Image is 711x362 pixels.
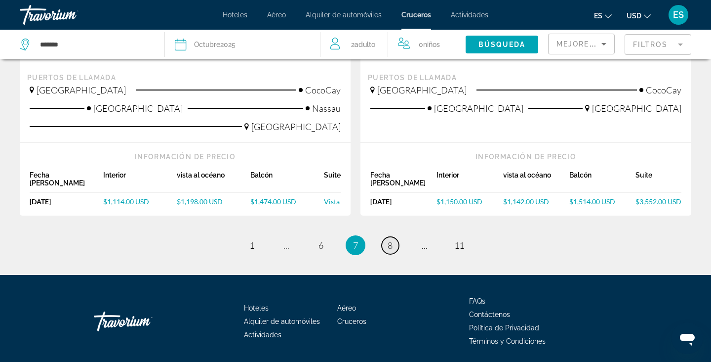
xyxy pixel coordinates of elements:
[103,197,149,206] span: $1,114.00 USD
[244,304,269,312] a: Hoteles
[194,41,220,48] span: Octubre
[370,197,436,206] div: [DATE]
[94,307,193,336] a: Travorium
[388,240,393,251] span: 8
[355,41,375,48] span: Adulto
[370,171,436,192] div: Fecha [PERSON_NAME]
[436,197,503,206] a: $1,150.00 USD
[469,337,546,345] a: Términos y Condiciones
[27,73,343,82] div: Puertos de llamada
[556,40,655,48] span: Mejores descuentos
[177,197,250,206] a: $1,198.00 USD
[469,311,510,318] a: Contáctenos
[569,171,635,192] div: Balcón
[370,152,681,161] div: Información de precio
[592,103,681,114] span: [GEOGRAPHIC_DATA]
[320,30,466,59] button: Travelers: 2 adults, 0 children
[422,240,428,251] span: ...
[306,11,382,19] a: Alquiler de automóviles
[503,171,569,192] div: vista al océano
[324,197,341,206] a: Vista
[594,12,602,20] span: es
[20,2,118,28] a: Travorium
[635,197,681,206] a: $3,552.00 USD
[419,38,440,51] span: 0
[103,171,177,192] div: Interior
[244,317,320,325] a: Alquiler de automóviles
[30,171,103,192] div: Fecha [PERSON_NAME]
[250,197,324,206] a: $1,474.00 USD
[324,197,340,206] span: Vista
[569,197,635,206] a: $1,514.00 USD
[569,197,615,206] span: $1,514.00 USD
[368,73,684,82] div: Puertos de llamada
[249,240,254,251] span: 1
[223,11,247,19] a: Hoteles
[594,8,612,23] button: Change language
[503,197,569,206] a: $1,142.00 USD
[30,152,341,161] div: Información de precio
[469,324,539,332] a: Política de Privacidad
[244,331,281,339] a: Actividades
[673,10,684,20] span: ES
[625,34,691,55] button: Filter
[423,41,440,48] span: Niños
[20,235,691,255] nav: Pagination
[469,297,485,305] a: FAQs
[305,85,341,95] span: CocoCay
[37,85,126,95] span: [GEOGRAPHIC_DATA]
[451,11,488,19] a: Actividades
[556,38,606,50] mat-select: Sort by
[666,4,691,25] button: User Menu
[177,171,250,192] div: vista al océano
[671,322,703,354] iframe: Button to launch messaging window
[466,36,538,53] button: Búsqueda
[175,30,310,59] button: Octubre2025
[353,240,358,251] span: 7
[250,197,296,206] span: $1,474.00 USD
[324,171,341,192] div: Suite
[503,197,549,206] span: $1,142.00 USD
[401,11,431,19] a: Cruceros
[434,103,523,114] span: [GEOGRAPHIC_DATA]
[30,197,103,206] div: [DATE]
[337,304,356,312] a: Aéreo
[103,197,177,206] a: $1,114.00 USD
[627,12,641,20] span: USD
[283,240,289,251] span: ...
[436,171,503,192] div: Interior
[478,41,526,48] span: Búsqueda
[351,38,375,51] span: 2
[251,121,341,132] span: [GEOGRAPHIC_DATA]
[318,240,323,251] span: 6
[337,317,366,325] a: Cruceros
[436,197,482,206] span: $1,150.00 USD
[627,8,651,23] button: Change currency
[312,103,341,114] span: Nassau
[267,11,286,19] a: Aéreo
[646,85,681,95] span: CocoCay
[454,240,464,251] span: 11
[377,85,467,95] span: [GEOGRAPHIC_DATA]
[250,171,324,192] div: Balcón
[194,38,236,51] div: 2025
[93,103,183,114] span: [GEOGRAPHIC_DATA]
[177,197,223,206] span: $1,198.00 USD
[635,171,681,192] div: Suite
